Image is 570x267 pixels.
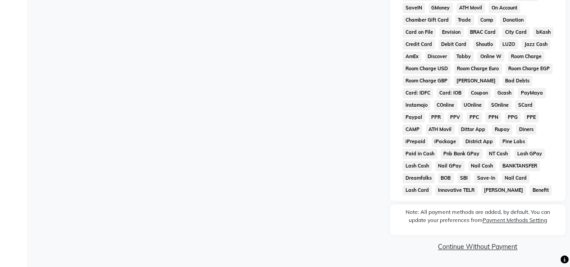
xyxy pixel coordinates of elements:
[515,100,535,110] span: SCard
[502,27,529,37] span: City Card
[402,185,432,195] span: Lash Card
[500,15,526,25] span: Donation
[516,124,536,135] span: Diners
[508,51,544,62] span: Room Charge
[506,63,553,74] span: Room Charge EGP
[505,112,520,122] span: PPG
[402,3,425,13] span: SaveIN
[473,39,496,50] span: Shoutlo
[402,76,450,86] span: Room Charge GBP
[492,124,512,135] span: Rupay
[474,173,498,183] span: Save-In
[467,27,499,37] span: BRAC Card
[429,112,444,122] span: PPR
[529,185,552,195] span: Benefit
[402,173,434,183] span: Dreamfolks
[468,88,491,98] span: Coupon
[402,27,436,37] span: Card on File
[533,27,553,37] span: bKash
[455,15,474,25] span: Trade
[488,100,511,110] span: SOnline
[454,76,499,86] span: [PERSON_NAME]
[435,185,478,195] span: Innovative TELR
[518,88,546,98] span: PayMaya
[402,149,437,159] span: Paid in Cash
[435,161,465,171] span: Nail GPay
[468,161,496,171] span: Nail Cash
[456,3,485,13] span: ATH Movil
[429,3,453,13] span: GMoney
[402,136,428,147] span: iPrepaid
[402,112,425,122] span: Paypal
[402,15,451,25] span: Chamber Gift Card
[461,100,485,110] span: UOnline
[437,88,465,98] span: Card: IOB
[454,51,474,62] span: Tabby
[439,27,464,37] span: Envision
[478,15,497,25] span: Comp
[457,173,471,183] span: SBI
[488,3,520,13] span: On Account
[402,124,422,135] span: CAMP
[483,216,547,224] label: Payment Methods Setting
[499,39,518,50] span: LUZO
[402,39,435,50] span: Credit Card
[481,185,526,195] span: [PERSON_NAME]
[438,39,470,50] span: Debit Card
[485,112,501,122] span: PPN
[432,136,459,147] span: iPackage
[466,112,482,122] span: PPC
[402,100,430,110] span: Instamojo
[454,63,502,74] span: Room Charge Euro
[441,149,483,159] span: Pnb Bank GPay
[434,100,457,110] span: COnline
[499,136,528,147] span: Pine Labs
[447,112,463,122] span: PPV
[477,51,504,62] span: Online W
[399,208,556,228] label: Note: All payment methods are added, by default. You can update your preferences from
[494,88,514,98] span: Gcash
[438,173,454,183] span: BOB
[502,173,529,183] span: Nail Card
[502,76,533,86] span: Bad Debts
[524,112,539,122] span: PPE
[402,88,433,98] span: Card: IDFC
[425,51,450,62] span: Discover
[463,136,496,147] span: District App
[458,124,488,135] span: Dittor App
[402,51,421,62] span: AmEx
[499,161,540,171] span: BANKTANSFER
[514,149,545,159] span: Lash GPay
[486,149,511,159] span: NT Cash
[402,63,451,74] span: Room Charge USD
[426,124,455,135] span: ATH Movil
[392,242,564,252] a: Continue Without Payment
[402,161,432,171] span: Lash Cash
[521,39,550,50] span: Jazz Cash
